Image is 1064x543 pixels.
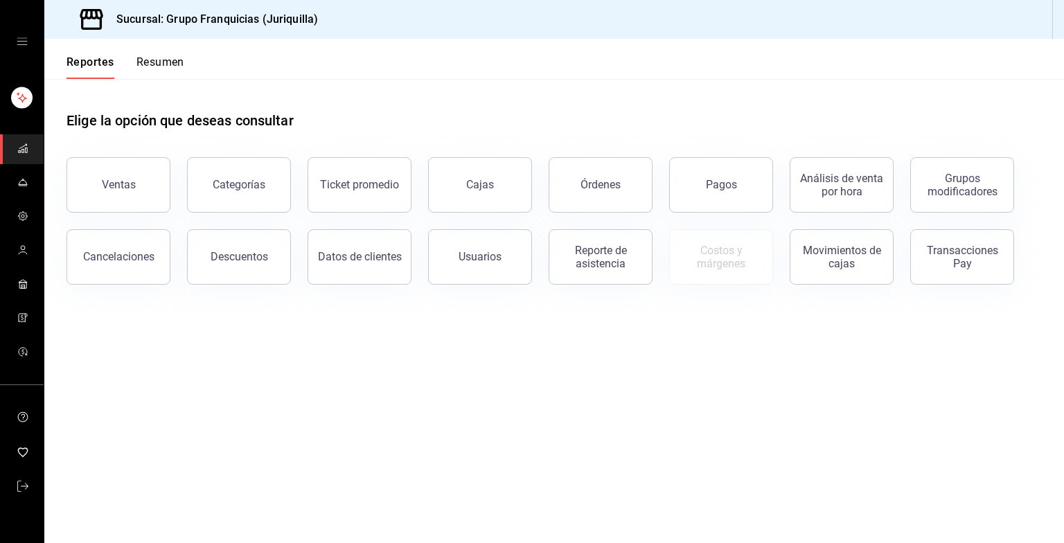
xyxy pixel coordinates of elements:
div: Reporte de asistencia [558,244,644,270]
button: Ticket promedio [308,157,411,213]
button: Análisis de venta por hora [790,157,894,213]
div: Transacciones Pay [919,244,1005,270]
button: Categorías [187,157,291,213]
font: Resumen [136,55,184,69]
button: Órdenes [549,157,653,213]
div: Análisis de venta por hora [799,172,885,198]
div: Grupos modificadores [919,172,1005,198]
button: Movimientos de cajas [790,229,894,285]
h1: Elige la opción que deseas consultar [66,110,294,131]
button: Transacciones Pay [910,229,1014,285]
button: Cajas [428,157,532,213]
button: Usuarios [428,229,532,285]
button: Datos de clientes [308,229,411,285]
button: Reportes [66,55,114,79]
div: Movimientos de cajas [799,244,885,270]
div: Datos de clientes [318,250,402,263]
div: Ventas [102,178,136,191]
div: Pestañas de navegación [66,55,184,79]
div: Órdenes [580,178,621,191]
div: Cancelaciones [83,250,154,263]
div: Pagos [706,178,737,191]
button: Descuentos [187,229,291,285]
div: Cajas [466,178,494,191]
h3: Sucursal: Grupo Franquicias (Juriquilla) [105,11,318,28]
div: Usuarios [459,250,502,263]
div: Categorías [213,178,265,191]
button: Grupos modificadores [910,157,1014,213]
button: Reporte de asistencia [549,229,653,285]
button: Cancelaciones [66,229,170,285]
div: Descuentos [211,250,268,263]
button: Ventas [66,157,170,213]
div: Costos y márgenes [678,244,764,270]
button: Contrata inventarios para ver este reporte [669,229,773,285]
button: cajón abierto [17,36,28,47]
button: Pagos [669,157,773,213]
div: Ticket promedio [320,178,399,191]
